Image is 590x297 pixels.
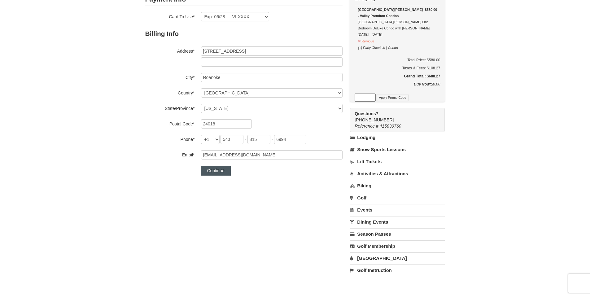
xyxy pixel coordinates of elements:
input: Postal Code [201,119,252,129]
label: State/Province* [145,104,195,111]
div: [GEOGRAPHIC_DATA][PERSON_NAME] One Bedroom Deluxe Condo with [PERSON_NAME] [DATE] - [DATE] [358,7,437,37]
a: Activities & Attractions [350,168,445,179]
input: City [201,73,343,82]
a: Lift Tickets [350,156,445,167]
a: Season Passes [350,228,445,240]
span: - [272,137,273,142]
div: Taxes & Fees: $108.27 [355,65,440,71]
button: Apply Promo Code [377,94,408,101]
span: Reference # [355,124,378,129]
button: Continue [201,166,231,176]
label: Card To Use* [145,12,195,20]
strong: [GEOGRAPHIC_DATA][PERSON_NAME] - Valley Premium Condos [358,8,423,18]
a: Lodging [350,132,445,143]
a: [GEOGRAPHIC_DATA] [350,252,445,264]
label: Country* [145,88,195,96]
a: Golf Membership [350,240,445,252]
a: Golf [350,192,445,203]
label: Email* [145,150,195,158]
button: Remove [358,37,374,44]
a: Snow Sports Lessons [350,144,445,155]
h2: Billing Info [145,28,343,40]
label: Address* [145,46,195,54]
label: Phone* [145,135,195,142]
strong: Questions? [355,111,378,116]
input: xxxx [274,135,306,144]
a: Events [350,204,445,216]
h6: Total Price: $580.00 [355,57,440,63]
strong: $580.00 [425,7,437,13]
span: [PHONE_NUMBER] [355,111,434,122]
span: 415839760 [380,124,401,129]
span: - [245,137,246,142]
input: xxx [221,135,243,144]
h5: Grand Total: $688.27 [355,73,440,79]
button: [+] Early Check-in | Condo [358,43,398,51]
input: Email [201,150,343,159]
label: Postal Code* [145,119,195,127]
a: Dining Events [350,216,445,228]
strong: Due Now: [414,82,431,86]
input: xxx [247,135,270,144]
a: Biking [350,180,445,191]
a: Golf Instruction [350,264,445,276]
div: $0.00 [355,81,440,94]
input: Billing Info [201,46,343,56]
label: City* [145,73,195,81]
